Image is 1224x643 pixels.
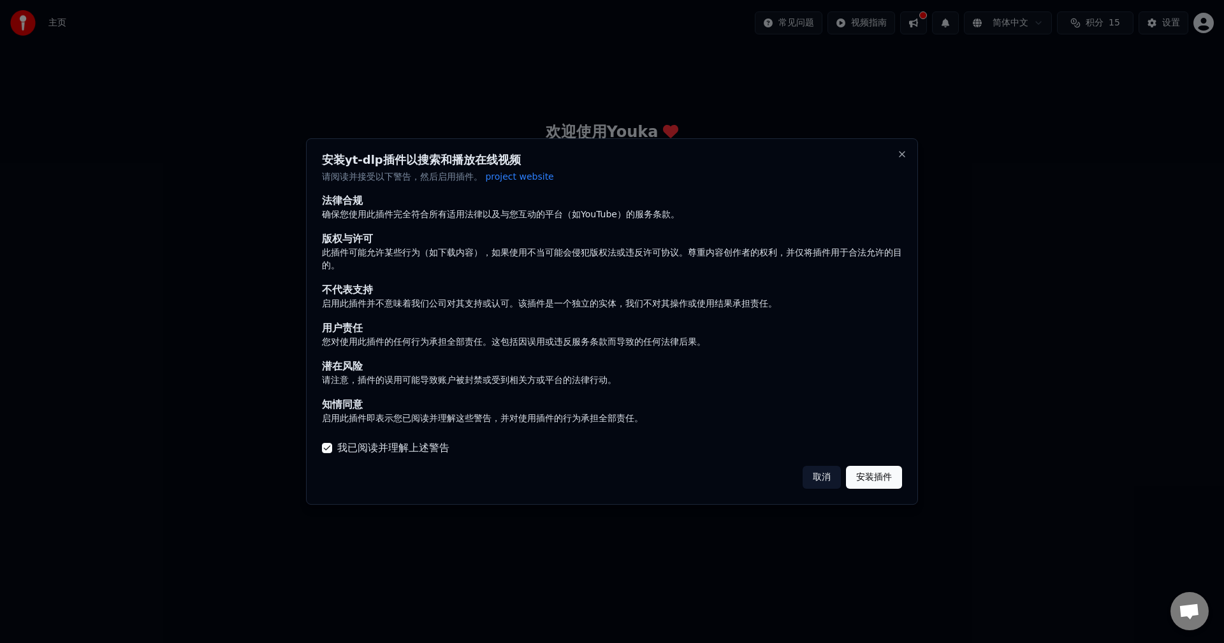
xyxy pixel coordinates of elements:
[485,171,553,182] span: project website
[322,232,902,247] div: 版权与许可
[803,466,841,489] button: 取消
[322,194,902,209] div: 法律合规
[322,247,902,273] div: 此插件可能允许某些行为（如下载内容），如果使用不当可能会侵犯版权法或违反许可协议。尊重内容创作者的权利，并仅将插件用于合法允许的目的。
[322,336,902,349] div: 您对使用此插件的任何行为承担全部责任。这包括因误用或违反服务条款而导致的任何法律后果。
[322,412,902,425] div: 启用此插件即表示您已阅读并理解这些警告，并对使用插件的行为承担全部责任。
[322,397,902,412] div: 知情同意
[322,283,902,298] div: 不代表支持
[322,209,902,222] div: 确保您使用此插件完全符合所有适用法律以及与您互动的平台（如YouTube）的服务条款。
[322,154,902,166] h2: 安装yt-dlp插件以搜索和播放在线视频
[322,298,902,311] div: 启用此插件并不意味着我们公司对其支持或认可。该插件是一个独立的实体，我们不对其操作或使用结果承担责任。
[322,359,902,374] div: 潜在风险
[322,374,902,387] div: 请注意，插件的误用可能导致账户被封禁或受到相关方或平台的法律行动。
[322,171,902,184] p: 请阅读并接受以下警告，然后启用插件。
[322,321,902,336] div: 用户责任
[337,440,449,456] label: 我已阅读并理解上述警告
[846,466,902,489] button: 安装插件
